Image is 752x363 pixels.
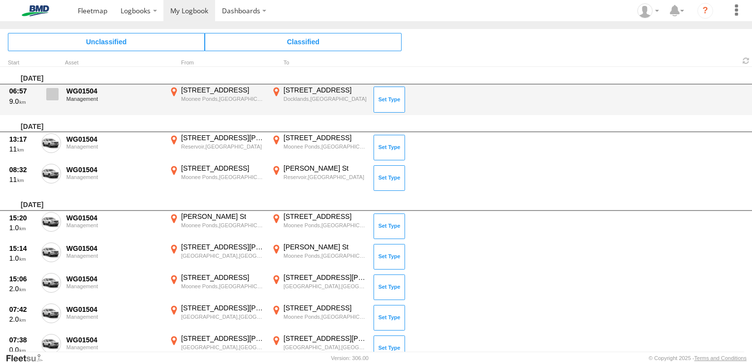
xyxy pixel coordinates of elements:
button: Click to Set [374,87,405,112]
button: Click to Set [374,335,405,361]
div: 1.0 [9,254,36,263]
div: Moonee Ponds,[GEOGRAPHIC_DATA] [283,222,367,229]
label: Click to View Event Location [167,133,266,162]
a: Visit our Website [5,353,51,363]
label: Click to View Event Location [270,334,368,363]
div: Management [66,144,162,150]
label: Click to View Event Location [167,212,266,241]
div: Management [66,96,162,102]
div: Management [66,222,162,228]
div: From [167,60,266,65]
div: 11 [9,175,36,184]
div: Docklands,[GEOGRAPHIC_DATA] [283,95,367,102]
div: WG01504 [66,305,162,314]
div: [STREET_ADDRESS] [181,164,264,173]
div: 2.0 [9,315,36,324]
div: [STREET_ADDRESS][PERSON_NAME] [181,133,264,142]
div: [GEOGRAPHIC_DATA],[GEOGRAPHIC_DATA] [283,344,367,351]
div: [STREET_ADDRESS][PERSON_NAME] [283,273,367,282]
div: [STREET_ADDRESS] [283,133,367,142]
div: [PERSON_NAME] St [181,212,264,221]
label: Click to View Event Location [270,133,368,162]
button: Click to Set [374,244,405,270]
label: Click to View Event Location [167,334,266,363]
div: Management [66,283,162,289]
div: 15:14 [9,244,36,253]
div: 15:20 [9,213,36,222]
div: WG01504 [66,213,162,222]
div: [STREET_ADDRESS][PERSON_NAME] [181,334,264,343]
label: Click to View Event Location [167,242,266,271]
div: Click to Sort [8,60,37,65]
div: Version: 306.00 [331,355,369,361]
div: Moonee Ponds,[GEOGRAPHIC_DATA] [181,174,264,181]
label: Click to View Event Location [167,164,266,192]
div: [GEOGRAPHIC_DATA],[GEOGRAPHIC_DATA] [181,252,264,259]
div: [PERSON_NAME] St [283,242,367,251]
label: Click to View Event Location [270,212,368,241]
div: Reservoir,[GEOGRAPHIC_DATA] [283,174,367,181]
div: [STREET_ADDRESS][PERSON_NAME] [181,303,264,312]
div: 07:38 [9,335,36,344]
label: Click to View Event Location [270,164,368,192]
div: [STREET_ADDRESS] [181,273,264,282]
div: 9.0 [9,97,36,106]
div: WG01504 [66,335,162,344]
div: 08:32 [9,165,36,174]
span: Refresh [740,56,752,65]
div: [STREET_ADDRESS] [283,212,367,221]
div: [STREET_ADDRESS] [283,86,367,94]
div: 2.0 [9,284,36,293]
div: [STREET_ADDRESS] [181,86,264,94]
button: Click to Set [374,135,405,160]
label: Click to View Event Location [270,86,368,114]
div: Management [66,344,162,350]
button: Click to Set [374,305,405,331]
div: WG01504 [66,274,162,283]
div: Moonee Ponds,[GEOGRAPHIC_DATA] [283,143,367,150]
label: Click to View Event Location [270,303,368,332]
div: Moonee Ponds,[GEOGRAPHIC_DATA] [283,313,367,320]
div: [PERSON_NAME] St [283,164,367,173]
span: Click to view Classified Trips [205,33,402,51]
div: Management [66,174,162,180]
i: ? [697,3,713,19]
label: Click to View Event Location [270,273,368,302]
div: Moonee Ponds,[GEOGRAPHIC_DATA] [181,283,264,290]
div: John Spicuglia [634,3,662,18]
div: To [270,60,368,65]
div: 0.0 [9,345,36,354]
div: 15:06 [9,274,36,283]
div: Management [66,314,162,320]
span: Click to view Unclassified Trips [8,33,205,51]
div: WG01504 [66,87,162,95]
div: 1.0 [9,223,36,232]
div: Moonee Ponds,[GEOGRAPHIC_DATA] [181,222,264,229]
div: [GEOGRAPHIC_DATA],[GEOGRAPHIC_DATA] [181,344,264,351]
label: Click to View Event Location [167,86,266,114]
div: 13:17 [9,135,36,144]
a: Terms and Conditions [694,355,747,361]
div: © Copyright 2025 - [649,355,747,361]
div: Moonee Ponds,[GEOGRAPHIC_DATA] [181,95,264,102]
div: WG01504 [66,135,162,144]
div: Reservoir,[GEOGRAPHIC_DATA] [181,143,264,150]
button: Click to Set [374,274,405,300]
label: Click to View Event Location [270,242,368,271]
div: [STREET_ADDRESS][PERSON_NAME] [181,242,264,251]
button: Click to Set [374,213,405,239]
div: WG01504 [66,244,162,253]
div: Management [66,253,162,259]
div: 11 [9,145,36,153]
div: [GEOGRAPHIC_DATA],[GEOGRAPHIC_DATA] [181,313,264,320]
div: 07:42 [9,305,36,314]
label: Click to View Event Location [167,303,266,332]
div: Asset [65,60,163,65]
button: Click to Set [374,165,405,191]
div: Moonee Ponds,[GEOGRAPHIC_DATA] [283,252,367,259]
div: [STREET_ADDRESS][PERSON_NAME] [283,334,367,343]
img: bmd-logo.svg [10,5,61,16]
div: [GEOGRAPHIC_DATA],[GEOGRAPHIC_DATA] [283,283,367,290]
div: [STREET_ADDRESS] [283,303,367,312]
div: 06:57 [9,87,36,95]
